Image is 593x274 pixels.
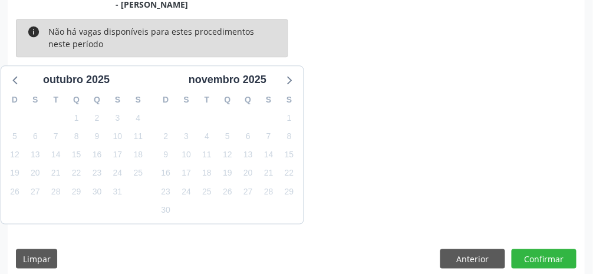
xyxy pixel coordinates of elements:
span: quarta-feira, 19 de novembro de 2025 [219,165,236,181]
span: sábado, 25 de outubro de 2025 [130,165,147,181]
div: T [197,91,218,109]
span: quinta-feira, 9 de outubro de 2025 [89,128,106,145]
div: S [279,91,300,109]
span: quarta-feira, 15 de outubro de 2025 [68,147,85,163]
div: T [46,91,67,109]
span: quarta-feira, 26 de novembro de 2025 [219,183,236,200]
span: segunda-feira, 27 de outubro de 2025 [28,183,44,200]
span: domingo, 23 de novembro de 2025 [158,183,174,200]
span: sábado, 15 de novembro de 2025 [281,147,298,163]
span: sábado, 11 de outubro de 2025 [130,128,147,145]
span: sexta-feira, 17 de outubro de 2025 [110,147,126,163]
span: quinta-feira, 2 de outubro de 2025 [89,110,106,126]
span: sexta-feira, 31 de outubro de 2025 [110,183,126,200]
div: Q [87,91,108,109]
span: domingo, 12 de outubro de 2025 [7,147,24,163]
div: S [108,91,129,109]
span: sexta-feira, 3 de outubro de 2025 [110,110,126,126]
span: segunda-feira, 24 de novembro de 2025 [179,183,195,200]
span: quarta-feira, 22 de outubro de 2025 [68,165,85,181]
span: quarta-feira, 12 de novembro de 2025 [219,147,236,163]
div: Q [67,91,87,109]
span: domingo, 9 de novembro de 2025 [158,147,174,163]
span: terça-feira, 25 de novembro de 2025 [199,183,216,200]
span: quinta-feira, 16 de outubro de 2025 [89,147,106,163]
span: terça-feira, 11 de novembro de 2025 [199,147,216,163]
span: segunda-feira, 20 de outubro de 2025 [28,165,44,181]
span: segunda-feira, 3 de novembro de 2025 [179,128,195,145]
span: sábado, 8 de novembro de 2025 [281,128,298,145]
span: quinta-feira, 20 de novembro de 2025 [240,165,256,181]
span: quarta-feira, 1 de outubro de 2025 [68,110,85,126]
i: info [28,25,41,50]
span: sexta-feira, 10 de outubro de 2025 [110,128,126,145]
span: domingo, 5 de outubro de 2025 [7,128,24,145]
span: quinta-feira, 13 de novembro de 2025 [240,147,256,163]
span: terça-feira, 18 de novembro de 2025 [199,165,216,181]
div: Não há vagas disponíveis para estes procedimentos neste período [49,25,278,50]
div: D [156,91,177,109]
div: novembro 2025 [184,72,271,88]
span: terça-feira, 28 de outubro de 2025 [48,183,65,200]
div: D [5,91,26,109]
span: sábado, 22 de novembro de 2025 [281,165,298,181]
span: terça-feira, 14 de outubro de 2025 [48,147,65,163]
span: quarta-feira, 29 de outubro de 2025 [68,183,85,200]
span: domingo, 2 de novembro de 2025 [158,128,174,145]
span: terça-feira, 4 de novembro de 2025 [199,128,216,145]
div: S [129,91,149,109]
span: terça-feira, 21 de outubro de 2025 [48,165,65,181]
span: segunda-feira, 17 de novembro de 2025 [179,165,195,181]
button: Anterior [440,249,505,269]
span: segunda-feira, 13 de outubro de 2025 [28,147,44,163]
span: sexta-feira, 14 de novembro de 2025 [261,147,277,163]
span: sábado, 1 de novembro de 2025 [281,110,298,126]
span: quinta-feira, 6 de novembro de 2025 [240,128,256,145]
span: domingo, 16 de novembro de 2025 [158,165,174,181]
div: Q [218,91,238,109]
span: domingo, 30 de novembro de 2025 [158,202,174,218]
span: domingo, 26 de outubro de 2025 [7,183,24,200]
span: segunda-feira, 10 de novembro de 2025 [179,147,195,163]
span: sexta-feira, 28 de novembro de 2025 [261,183,277,200]
span: sábado, 18 de outubro de 2025 [130,147,147,163]
span: sábado, 4 de outubro de 2025 [130,110,147,126]
span: quinta-feira, 23 de outubro de 2025 [89,165,106,181]
span: quinta-feira, 30 de outubro de 2025 [89,183,106,200]
span: sábado, 29 de novembro de 2025 [281,183,298,200]
div: S [25,91,46,109]
span: sexta-feira, 24 de outubro de 2025 [110,165,126,181]
div: S [176,91,197,109]
span: segunda-feira, 6 de outubro de 2025 [28,128,44,145]
div: outubro 2025 [39,72,115,88]
div: S [259,91,279,109]
span: quarta-feira, 8 de outubro de 2025 [68,128,85,145]
span: quarta-feira, 5 de novembro de 2025 [219,128,236,145]
button: Limpar [17,249,58,269]
span: quinta-feira, 27 de novembro de 2025 [240,183,256,200]
div: Q [238,91,259,109]
span: sexta-feira, 7 de novembro de 2025 [261,128,277,145]
span: terça-feira, 7 de outubro de 2025 [48,128,65,145]
span: sexta-feira, 21 de novembro de 2025 [261,165,277,181]
span: domingo, 19 de outubro de 2025 [7,165,24,181]
button: Confirmar [512,249,576,269]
